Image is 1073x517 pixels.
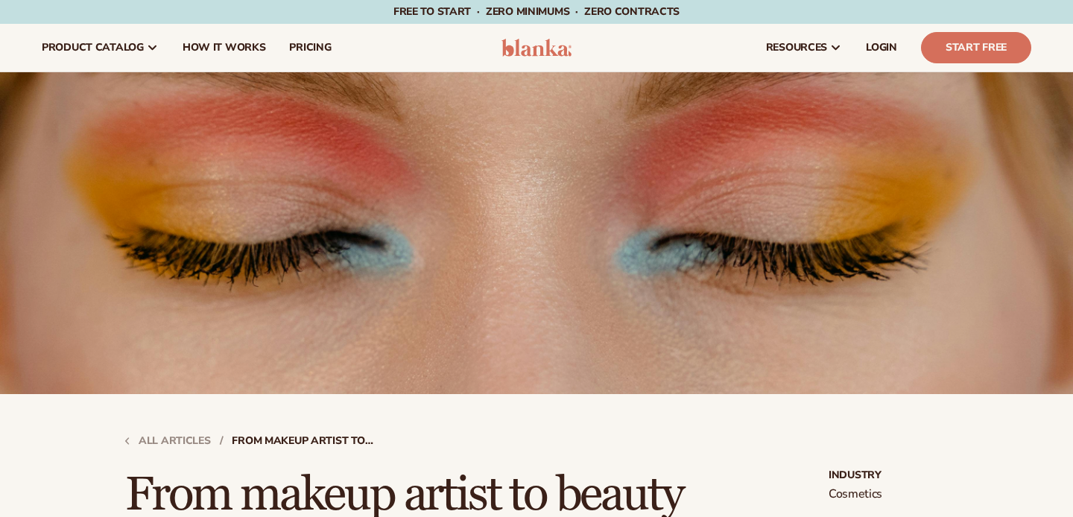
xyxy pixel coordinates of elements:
span: LOGIN [866,42,897,54]
strong: From makeup artist to beauty mogul [232,436,373,446]
span: pricing [289,42,331,54]
strong: / [220,436,224,446]
a: All articles [125,436,211,446]
span: Free to start · ZERO minimums · ZERO contracts [393,4,680,19]
a: pricing [277,24,343,72]
span: How It Works [183,42,266,54]
a: Start Free [921,32,1031,63]
span: resources [766,42,827,54]
a: product catalog [30,24,171,72]
img: logo [501,39,572,57]
a: resources [754,24,854,72]
p: Cosmetics [829,486,948,502]
span: product catalog [42,42,144,54]
a: LOGIN [854,24,909,72]
strong: Industry [829,470,948,480]
a: How It Works [171,24,278,72]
